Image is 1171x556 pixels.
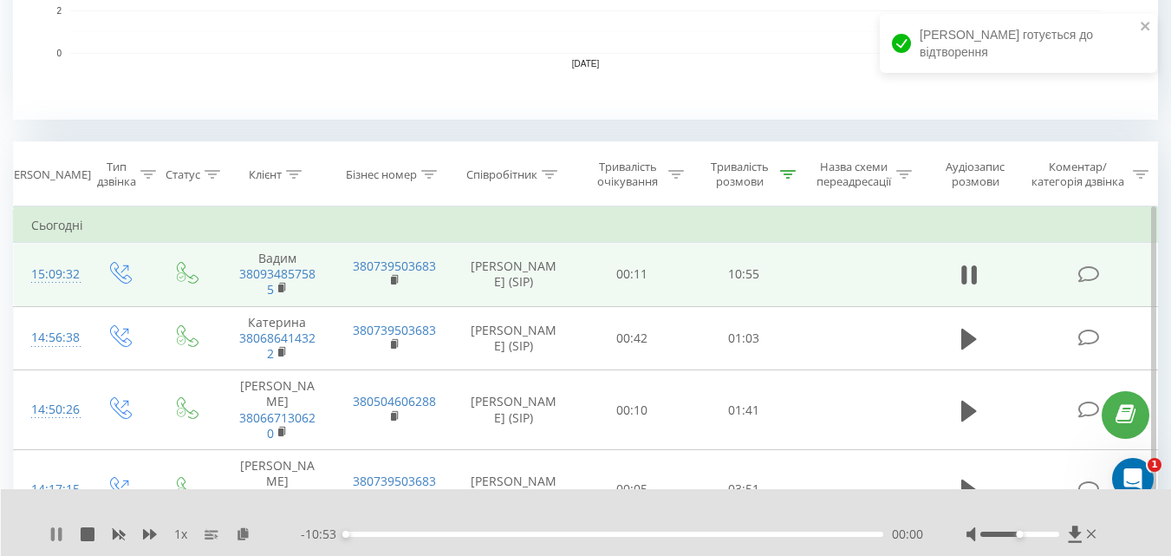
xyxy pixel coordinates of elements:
td: 01:03 [688,306,800,370]
a: 380934857585 [239,265,316,298]
div: Статус [166,167,200,182]
text: 2 [56,6,62,16]
text: [DATE] [572,59,600,69]
td: 00:10 [576,370,688,450]
a: 380739503683 [353,322,436,338]
div: Тип дзвінка [97,160,136,189]
td: [PERSON_NAME] [219,370,335,450]
div: Клієнт [249,167,282,182]
span: 1 [1148,458,1161,472]
td: 01:41 [688,370,800,450]
div: 15:09:32 [31,258,68,291]
text: 0 [56,49,62,58]
td: [PERSON_NAME] (SIP) [452,243,576,307]
div: Accessibility label [342,531,349,538]
td: 03:51 [688,449,800,529]
div: 14:50:26 [31,393,68,427]
span: - 10:53 [301,526,345,543]
div: 14:17:15 [31,473,68,507]
td: [PERSON_NAME] (SIP) [452,306,576,370]
div: Accessibility label [1016,531,1023,538]
td: [PERSON_NAME] (SIP) [452,449,576,529]
button: close [1140,19,1152,36]
a: 380686414322 [239,330,316,362]
div: Тривалість очікування [592,160,664,189]
td: Вадим [219,243,335,307]
span: 00:00 [892,526,923,543]
td: Катерина [219,306,335,370]
div: [PERSON_NAME] [3,167,91,182]
a: 380504606288 [353,393,436,409]
div: [PERSON_NAME] готується до відтворення [880,14,1157,73]
td: Сьогодні [14,208,1158,243]
td: 00:05 [576,449,688,529]
td: [PERSON_NAME] (SIP) [452,370,576,450]
iframe: Intercom live chat [1112,458,1154,500]
a: 380739503683 [353,258,436,274]
a: 380667130620 [239,409,316,442]
div: Співробітник [466,167,537,182]
td: 00:11 [576,243,688,307]
div: 14:56:38 [31,321,68,355]
div: Коментар/категорія дзвінка [1027,160,1129,189]
td: 10:55 [688,243,800,307]
td: 00:42 [576,306,688,370]
div: Аудіозапис розмови [932,160,1019,189]
div: Бізнес номер [346,167,417,182]
div: Тривалість розмови [704,160,776,189]
div: Назва схеми переадресації [816,160,892,189]
span: 1 x [174,526,187,543]
a: 380739503683 [353,473,436,489]
td: [PERSON_NAME] [219,449,335,529]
